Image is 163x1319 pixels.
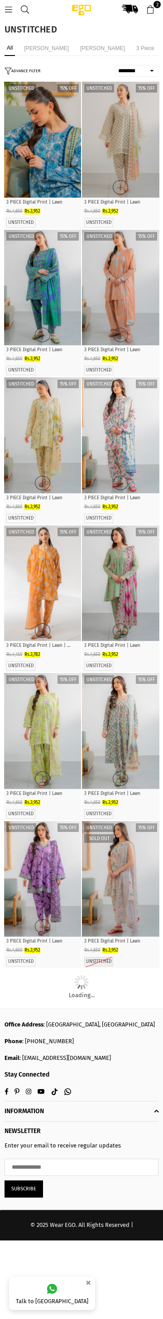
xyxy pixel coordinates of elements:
[84,642,152,649] p: 3 PIECE Digital Print | Lawn
[24,504,40,510] span: Rs.3,952
[4,525,81,641] a: 1 / 42 / 43 / 44 / 4
[4,821,81,937] img: Slide Away 3 Piece
[4,673,81,789] a: 1 / 52 / 53 / 54 / 55 / 5
[84,495,152,502] p: 3 PIECE Digital Print | Lawn
[8,959,34,965] a: UNSTITCHED
[86,516,111,521] label: UNSTITCHED
[82,673,159,789] div: 1 / 4
[102,652,118,657] span: Rs.3,952
[84,504,101,510] span: Rs.4,650
[6,356,23,362] span: Rs.4,650
[5,984,158,999] a: Loading...
[86,811,111,817] label: UNSTITCHED
[102,356,118,362] span: Rs.3,952
[153,1,161,8] span: 2
[102,209,118,214] span: Rs.3,952
[58,380,79,388] label: 15% off
[8,663,34,669] label: UNSTITCHED
[5,1180,43,1198] button: Subscribe
[4,525,81,641] img: Citrus 3 Piece
[54,4,109,16] img: Ego
[83,1275,94,1290] button: ×
[89,836,110,841] span: Sold out
[6,209,23,214] span: Rs.4,650
[35,919,50,934] a: Quick Shop
[8,811,34,817] label: UNSTITCHED
[102,504,118,510] span: Rs.3,952
[6,675,36,684] label: Unstitched
[82,82,159,198] a: 1 / 42 / 43 / 44 / 4
[4,821,81,937] a: 1 / 52 / 53 / 54 / 55 / 5
[102,947,118,953] span: Rs.3,952
[35,623,50,638] a: Quick Shop
[136,232,157,241] label: 15% off
[84,84,114,93] label: Unstitched
[6,504,23,510] span: Rs.4,650
[24,652,40,657] span: Rs.3,782
[6,652,23,657] span: Rs.4,450
[58,528,79,536] label: 15% off
[84,938,152,945] p: 3 PIECE Digital Print | Lawn
[24,209,40,214] span: Rs.3,952
[113,328,128,342] a: Quick Shop
[5,1127,158,1135] p: NEWSLETTER
[82,821,159,937] div: 1 / 3
[136,528,157,536] label: 15% off
[4,82,81,198] img: Retrospect 3 Piece
[6,232,36,241] label: Unstitched
[86,220,111,226] label: UNSTITCHED
[0,5,17,12] a: Menu
[86,367,111,373] label: UNSTITCHED
[6,84,36,93] label: Unstitched
[136,823,157,832] label: 15% off
[24,800,40,805] span: Rs.3,952
[4,377,81,493] a: 1 / 42 / 43 / 44 / 4
[8,367,34,373] a: UNSTITCHED
[82,673,159,789] a: 1 / 42 / 43 / 44 / 4
[4,230,81,346] img: Groove 3 Piece
[84,380,114,388] label: Unstitched
[6,199,74,206] p: 3 PIECE Digital Print | Lawn
[113,771,128,786] a: Quick Shop
[84,800,101,805] span: Rs.4,650
[5,1142,158,1150] p: Enter your email to receive regular updates
[142,1,158,17] a: 2
[113,476,128,490] a: Quick Shop
[82,525,159,641] div: 1 / 3
[82,525,159,641] img: Remembering 3 Piece
[5,1116,79,1123] a: Return And Exchange Policy
[5,1021,43,1028] b: Office Address
[6,642,74,649] p: 3 PIECE Digital Print | Lawn | Chiffon Dupatta
[82,230,159,346] img: Inferno 3 Piece
[84,947,101,953] span: Rs.4,650
[6,790,74,797] p: 3 PIECE Digital Print | Lawn
[136,380,157,388] label: 15% off
[22,41,71,56] li: [PERSON_NAME]
[24,947,40,953] span: Rs.3,952
[4,377,81,493] img: All Hail 3 Piece
[86,663,111,669] label: UNSTITCHED
[5,25,158,34] h1: UNSTITCHED
[84,652,101,657] span: Rs.4,650
[8,516,34,521] label: UNSTITCHED
[35,476,50,490] a: Quick Shop
[6,380,36,388] label: Unstitched
[82,377,159,493] a: 1 / 42 / 43 / 44 / 4
[4,230,81,346] div: 1 / 5
[4,673,81,789] img: Now And Then 3 Piece
[5,1107,158,1116] p: INFORMATION
[4,821,81,937] div: 1 / 5
[78,41,127,56] li: [PERSON_NAME]
[6,823,36,832] label: Unstitched
[19,1054,111,1061] a: : [EMAIL_ADDRESS][DOMAIN_NAME]
[58,84,79,93] label: 15% off
[82,82,159,198] img: Remedy 3 Piece
[82,82,159,198] div: 1 / 4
